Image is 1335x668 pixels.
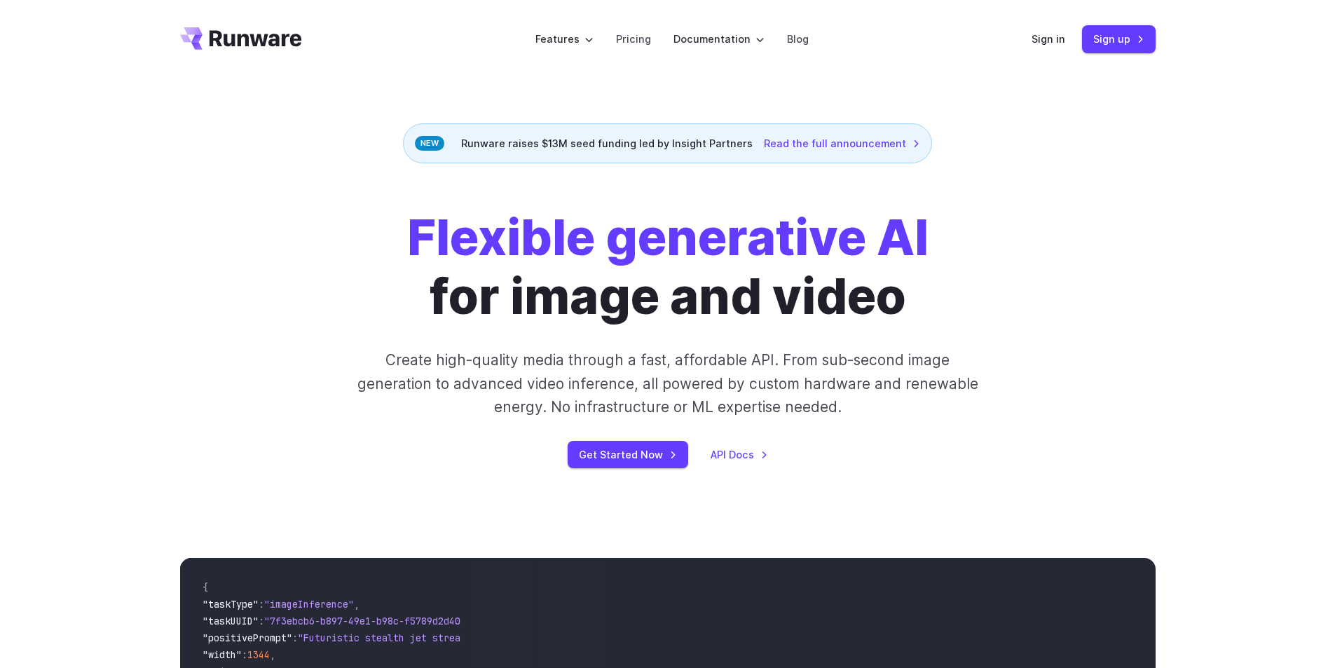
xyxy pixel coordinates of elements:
span: , [270,648,275,661]
span: : [242,648,247,661]
span: "taskUUID" [203,615,259,627]
a: Go to / [180,27,302,50]
a: Blog [787,31,809,47]
span: "positivePrompt" [203,632,292,644]
a: API Docs [711,447,768,463]
span: "width" [203,648,242,661]
span: , [354,598,360,611]
label: Documentation [673,31,765,47]
p: Create high-quality media through a fast, affordable API. From sub-second image generation to adv... [355,348,980,418]
label: Features [535,31,594,47]
a: Get Started Now [568,441,688,468]
a: Sign up [1082,25,1156,53]
a: Sign in [1032,31,1065,47]
span: : [292,632,298,644]
strong: Flexible generative AI [407,207,929,267]
a: Read the full announcement [764,135,920,151]
span: "imageInference" [264,598,354,611]
span: "taskType" [203,598,259,611]
span: : [259,598,264,611]
span: 1344 [247,648,270,661]
h1: for image and video [407,208,929,326]
span: "7f3ebcb6-b897-49e1-b98c-f5789d2d40d7" [264,615,477,627]
span: "Futuristic stealth jet streaking through a neon-lit cityscape with glowing purple exhaust" [298,632,808,644]
span: { [203,581,208,594]
div: Runware raises $13M seed funding led by Insight Partners [403,123,932,163]
a: Pricing [616,31,651,47]
span: : [259,615,264,627]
